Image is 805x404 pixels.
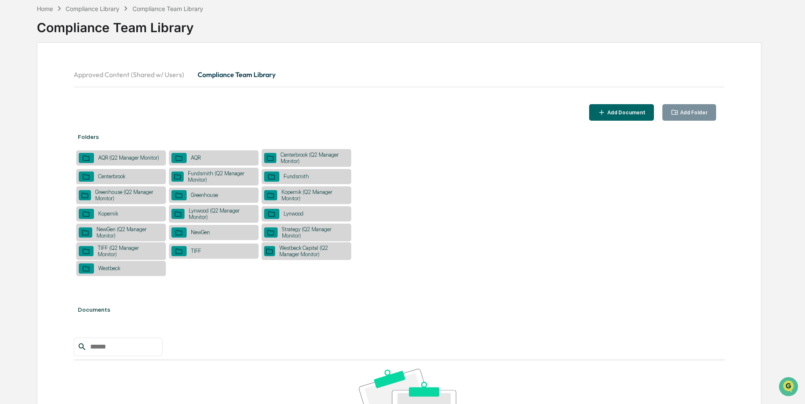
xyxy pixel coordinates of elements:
[8,108,15,114] div: 🖐️
[70,107,105,115] span: Attestations
[92,226,163,239] div: NewGen (Q2 Manager Monitor)
[279,173,313,180] div: Fundsmith
[94,173,130,180] div: Centerbrook
[589,104,654,121] button: Add Document
[60,143,102,150] a: Powered byPylon
[606,110,645,116] div: Add Document
[37,13,761,35] div: Compliance Team Library
[94,245,163,257] div: TIFF (Q2 Manager Monitor)
[17,123,53,131] span: Data Lookup
[275,245,349,257] div: Westbeck Capital (Q2 Manager Monitor)
[277,189,348,202] div: Kopernik (Q2 Manager Monitor)
[187,248,205,254] div: TIFF
[29,65,139,73] div: Start new chat
[184,170,256,183] div: Fundsmith (Q2 Manager Monitor)
[187,192,222,198] div: Greenhouse
[22,39,140,47] input: Clear
[778,376,801,399] iframe: Open customer support
[662,104,717,121] button: Add Folder
[191,64,282,85] button: Compliance Team Library
[84,144,102,150] span: Pylon
[185,208,256,220] div: Lynwood (Q2 Manager Monitor)
[5,103,58,119] a: 🖐️Preclearance
[5,119,57,135] a: 🔎Data Lookup
[74,125,725,149] div: Folders
[58,103,108,119] a: 🗄️Attestations
[74,298,725,321] div: Documents
[37,5,53,12] div: Home
[678,110,708,116] div: Add Folder
[74,64,191,85] button: Approved Content (Shared w/ Users)
[29,73,110,80] div: We're offline, we'll be back soon
[278,226,349,239] div: Strategy (Q2 Manager Monitor)
[8,18,154,31] p: How can we help?
[187,229,214,235] div: NewGen
[94,155,163,161] div: AQR (Q2 Manager Monitor)
[276,152,349,164] div: Centerbrook (Q2 Manager Monitor)
[132,5,203,12] div: Compliance Team Library
[94,210,122,217] div: Kopernik
[66,5,119,12] div: Compliance Library
[91,189,163,202] div: Greenhouse (Q2 Manager Monitor)
[61,108,68,114] div: 🗄️
[74,64,725,85] div: secondary tabs example
[8,124,15,130] div: 🔎
[144,67,154,77] button: Start new chat
[279,210,308,217] div: Lynwood
[8,65,24,80] img: 1746055101610-c473b297-6a78-478c-a979-82029cc54cd1
[94,265,124,271] div: Westbeck
[17,107,55,115] span: Preclearance
[187,155,205,161] div: AQR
